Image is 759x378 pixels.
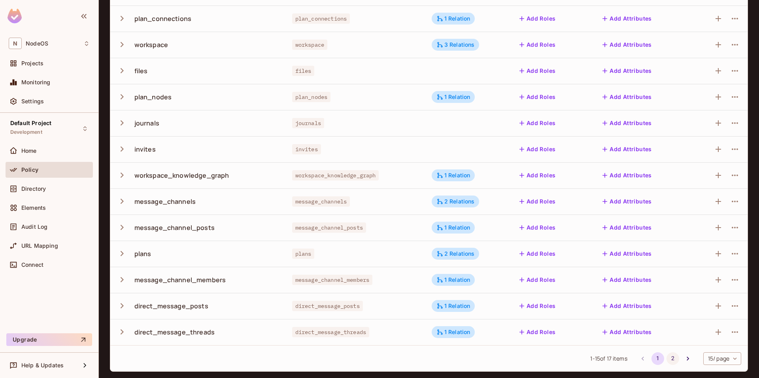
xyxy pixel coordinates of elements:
[292,13,350,24] span: plan_connections
[292,275,372,285] span: message_channel_members
[599,91,655,103] button: Add Attributes
[292,92,331,102] span: plan_nodes
[292,170,379,180] span: workspace_knowledge_graph
[292,327,369,337] span: direct_message_threads
[599,326,655,338] button: Add Attributes
[599,38,655,51] button: Add Attributes
[516,12,559,25] button: Add Roles
[516,117,559,129] button: Add Roles
[516,247,559,260] button: Add Roles
[134,119,159,127] div: journals
[599,117,655,129] button: Add Attributes
[134,66,148,75] div: files
[436,329,470,336] div: 1 Relation
[21,60,43,66] span: Projects
[651,352,664,365] button: page 1
[134,93,172,101] div: plan_nodes
[292,66,315,76] span: files
[599,143,655,156] button: Add Attributes
[21,79,51,85] span: Monitoring
[516,274,559,286] button: Add Roles
[666,352,679,365] button: Go to page 2
[134,249,151,258] div: plans
[21,186,46,192] span: Directory
[134,40,168,49] div: workspace
[590,354,627,363] span: 1 - 15 of 17 items
[21,224,47,230] span: Audit Log
[292,301,363,311] span: direct_message_posts
[134,302,208,310] div: direct_message_posts
[292,249,315,259] span: plans
[436,198,475,205] div: 2 Relations
[436,276,470,283] div: 1 Relation
[635,352,695,365] nav: pagination navigation
[292,222,366,233] span: message_channel_posts
[516,169,559,182] button: Add Roles
[436,15,470,22] div: 1 Relation
[21,98,44,104] span: Settings
[10,129,42,135] span: Development
[9,38,22,49] span: N
[292,40,327,50] span: workspace
[516,91,559,103] button: Add Roles
[599,274,655,286] button: Add Attributes
[8,9,22,23] img: SReyMgAAAABJRU5ErkJggg==
[134,14,191,23] div: plan_connections
[436,302,470,310] div: 1 Relation
[599,12,655,25] button: Add Attributes
[516,38,559,51] button: Add Roles
[599,221,655,234] button: Add Attributes
[682,352,694,365] button: Go to next page
[292,144,321,154] span: invites
[134,275,226,284] div: message_channel_members
[134,223,215,232] div: message_channel_posts
[436,172,470,179] div: 1 Relation
[516,300,559,312] button: Add Roles
[599,247,655,260] button: Add Attributes
[436,41,475,48] div: 3 Relations
[134,328,215,336] div: direct_message_threads
[516,195,559,208] button: Add Roles
[21,205,46,211] span: Elements
[599,169,655,182] button: Add Attributes
[703,352,741,365] div: 15 / page
[21,148,37,154] span: Home
[599,300,655,312] button: Add Attributes
[516,221,559,234] button: Add Roles
[599,195,655,208] button: Add Attributes
[292,118,324,128] span: journals
[516,143,559,156] button: Add Roles
[21,362,64,369] span: Help & Updates
[599,65,655,77] button: Add Attributes
[21,243,58,249] span: URL Mapping
[21,262,43,268] span: Connect
[516,326,559,338] button: Add Roles
[134,145,156,154] div: invites
[6,333,92,346] button: Upgrade
[516,65,559,77] button: Add Roles
[26,40,48,47] span: Workspace: NodeOS
[10,120,51,126] span: Default Project
[436,250,475,257] div: 2 Relations
[134,197,196,206] div: message_channels
[436,224,470,231] div: 1 Relation
[436,93,470,101] div: 1 Relation
[292,196,350,207] span: message_channels
[21,167,38,173] span: Policy
[134,171,229,180] div: workspace_knowledge_graph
